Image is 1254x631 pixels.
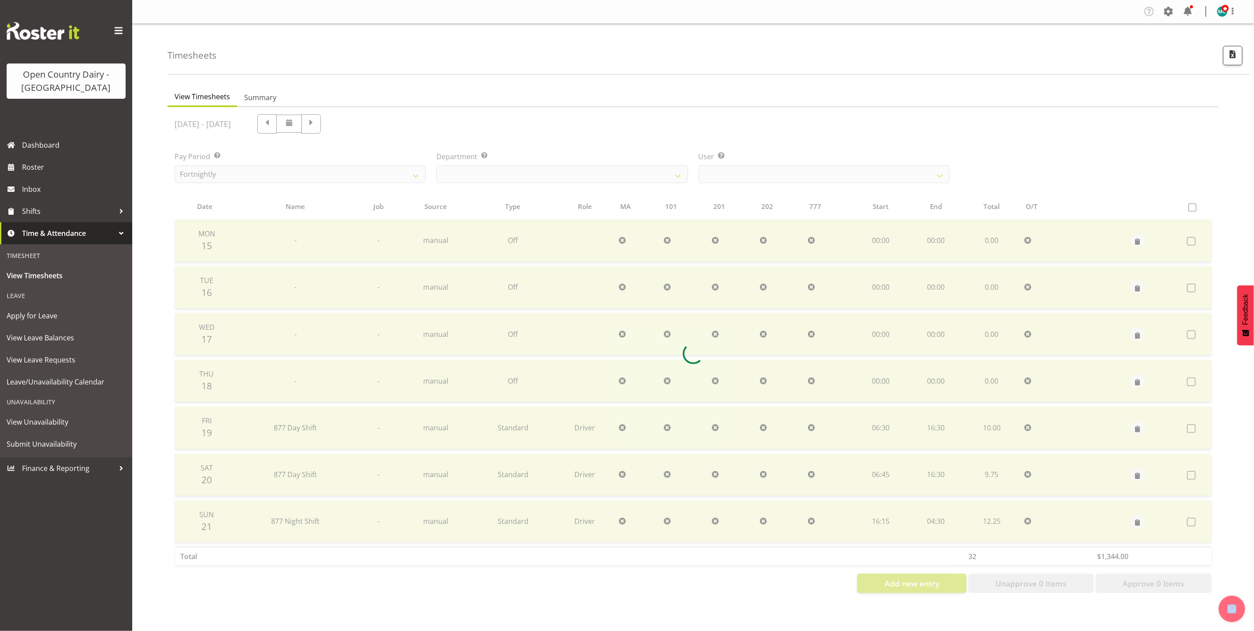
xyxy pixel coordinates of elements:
span: Dashboard [22,138,128,152]
div: Leave [2,287,130,305]
a: Submit Unavailability [2,433,130,455]
span: View Timesheets [175,91,230,102]
span: View Leave Balances [7,331,126,344]
button: Feedback - Show survey [1237,285,1254,345]
span: Finance & Reporting [22,462,115,475]
span: Summary [244,92,276,103]
h4: Timesheets [167,50,216,60]
img: michael-campbell11468.jpg [1217,6,1228,17]
span: Inbox [22,183,128,196]
div: Timesheet [2,246,130,265]
span: View Leave Requests [7,353,126,366]
div: Unavailability [2,393,130,411]
a: Apply for Leave [2,305,130,327]
div: Open Country Dairy - [GEOGRAPHIC_DATA] [15,68,117,94]
span: View Timesheets [7,269,126,282]
a: Leave/Unavailability Calendar [2,371,130,393]
img: Rosterit website logo [7,22,79,40]
span: View Unavailability [7,415,126,429]
span: Apply for Leave [7,309,126,322]
a: View Leave Balances [2,327,130,349]
span: Shifts [22,205,115,218]
span: Submit Unavailability [7,437,126,451]
span: Leave/Unavailability Calendar [7,375,126,388]
span: Time & Attendance [22,227,115,240]
a: View Unavailability [2,411,130,433]
button: Export CSV [1223,46,1243,65]
span: Feedback [1242,294,1250,325]
a: View Leave Requests [2,349,130,371]
span: Roster [22,161,128,174]
img: help-xxl-2.png [1228,605,1236,613]
a: View Timesheets [2,265,130,287]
